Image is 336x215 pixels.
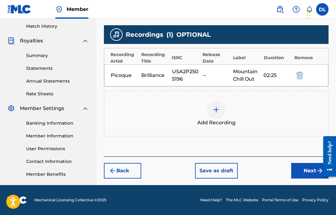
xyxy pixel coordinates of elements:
[294,55,322,61] div: Remove
[26,120,89,127] a: Banking Information
[203,72,230,79] div: --
[26,158,89,165] a: Contact Information
[82,105,89,112] img: expand
[172,55,199,61] div: ISRC
[316,167,324,174] img: f7272a7cc735f4ea7f67.svg
[104,163,141,179] button: Back
[113,31,120,38] img: recording
[197,119,236,127] span: Add Recording
[55,6,63,13] img: Top Rightsholder
[26,171,89,178] a: Member Benefits
[109,167,116,174] img: 7ee5dd4eb1f8a8e3ef2f.svg
[233,68,260,83] div: Mountain Chill Out
[26,52,89,59] a: Summary
[20,37,43,45] span: Royalties
[7,105,15,112] img: Member Settings
[141,72,169,79] div: Brilliance
[276,6,284,13] img: search
[226,197,258,203] a: The MLC Website
[7,5,31,14] img: MLC Logo
[26,146,89,152] a: User Permissions
[67,6,88,13] span: Member
[34,197,106,203] span: Mechanical Licensing Collective © 2025
[292,6,300,13] img: help
[296,72,303,79] img: 12a2ab48e56ec057fbd8.svg
[126,30,163,39] span: Recordings
[110,51,138,64] div: Recording Artist
[212,106,220,113] img: add
[274,3,286,16] a: Public Search
[111,72,138,79] div: Picoque
[20,105,64,112] span: Member Settings
[290,3,302,16] div: Help
[141,51,169,64] div: Recording Title
[166,30,173,39] span: ( 1 )
[7,196,27,204] img: logo
[302,197,329,203] a: Privacy Policy
[262,197,298,203] a: Portal Terms of Use
[26,91,89,97] a: Rate Sheets
[7,37,15,45] img: Royalties
[176,30,211,39] span: OPTIONAL
[82,37,89,45] img: expand
[291,163,329,179] button: Next
[26,133,89,139] a: Member Information
[172,68,199,83] div: USA2P2505196
[200,197,222,203] a: Need Help?
[26,65,89,72] a: Statements
[195,163,238,179] button: Save as draft
[233,55,261,61] div: Label
[307,6,310,25] div: Drag
[26,78,89,84] a: Annual Statements
[319,131,336,182] iframe: Resource Center
[26,23,89,30] a: Match History
[264,72,291,79] div: 02:25
[203,51,230,64] div: Release Date
[264,55,292,61] div: Duration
